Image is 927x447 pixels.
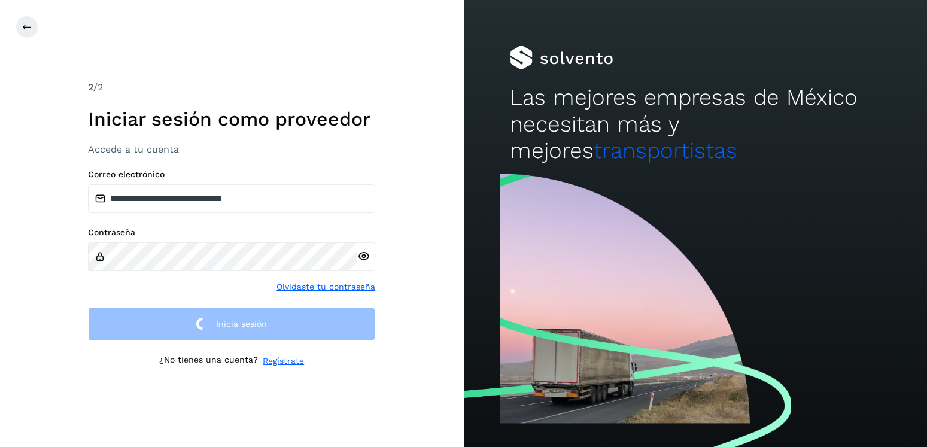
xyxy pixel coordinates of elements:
[594,138,737,163] span: transportistas
[88,308,375,340] button: Inicia sesión
[88,80,375,95] div: /2
[510,84,881,164] h2: Las mejores empresas de México necesitan más y mejores
[88,108,375,130] h1: Iniciar sesión como proveedor
[159,355,258,367] p: ¿No tienes una cuenta?
[276,281,375,293] a: Olvidaste tu contraseña
[88,169,375,180] label: Correo electrónico
[88,81,93,93] span: 2
[88,144,375,155] h3: Accede a tu cuenta
[216,320,267,328] span: Inicia sesión
[88,227,375,238] label: Contraseña
[263,355,304,367] a: Regístrate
